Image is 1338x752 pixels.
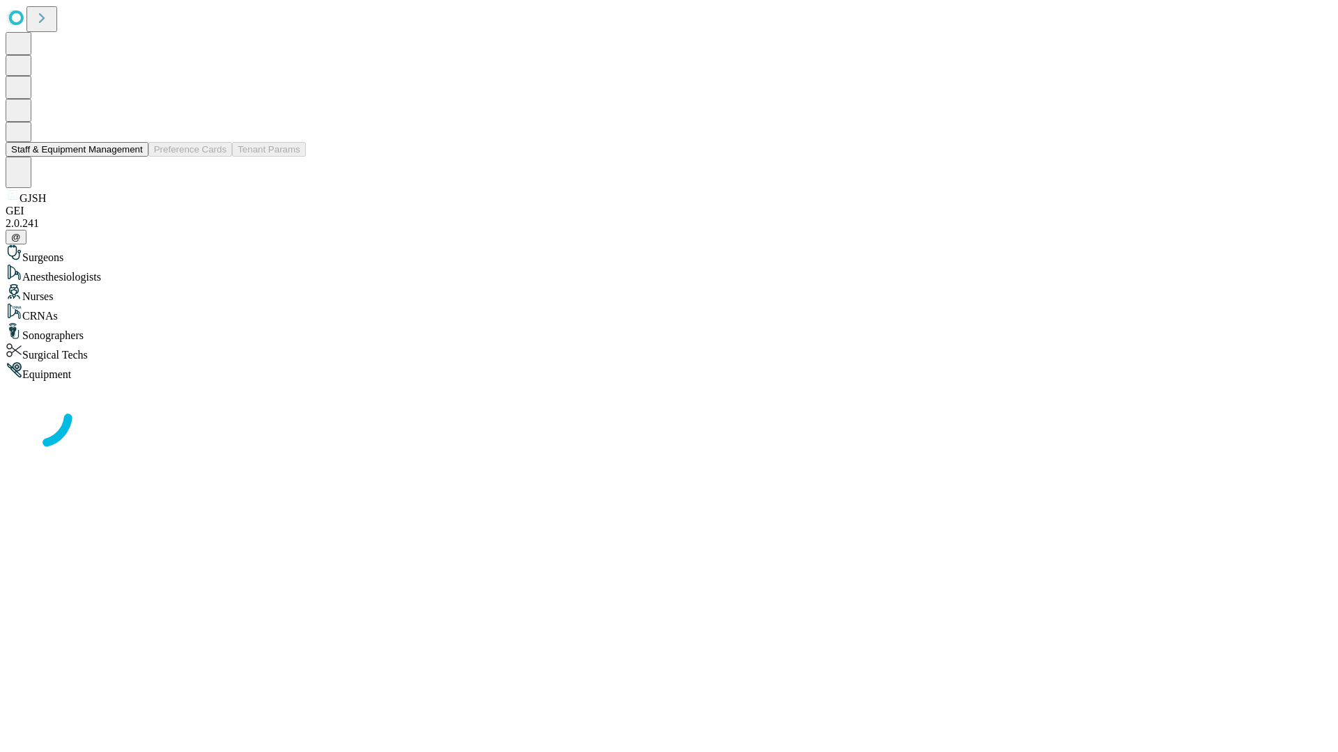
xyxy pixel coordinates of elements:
[6,244,1332,264] div: Surgeons
[6,322,1332,342] div: Sonographers
[6,342,1332,361] div: Surgical Techs
[6,142,148,157] button: Staff & Equipment Management
[6,283,1332,303] div: Nurses
[6,264,1332,283] div: Anesthesiologists
[6,361,1332,381] div: Equipment
[6,205,1332,217] div: GEI
[6,230,26,244] button: @
[20,192,46,204] span: GJSH
[6,217,1332,230] div: 2.0.241
[148,142,232,157] button: Preference Cards
[232,142,306,157] button: Tenant Params
[11,232,21,242] span: @
[6,303,1332,322] div: CRNAs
